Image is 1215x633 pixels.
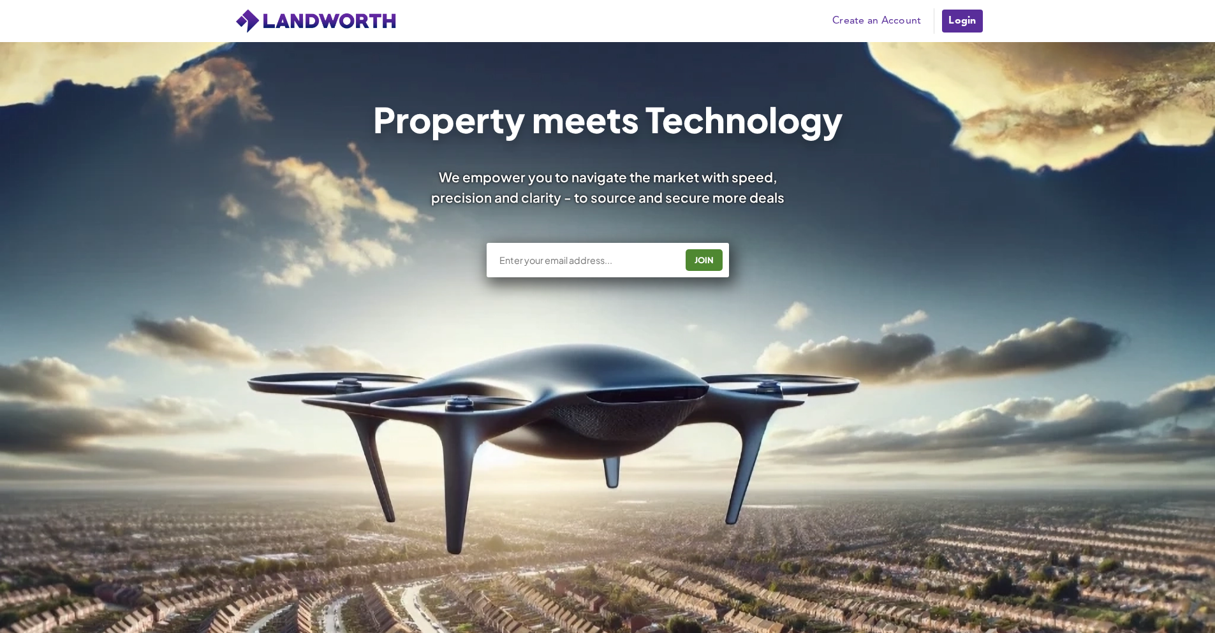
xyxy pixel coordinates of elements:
input: Enter your email address... [498,254,676,266]
div: We empower you to navigate the market with speed, precision and clarity - to source and secure mo... [414,167,802,207]
h1: Property meets Technology [372,102,843,136]
a: Create an Account [826,11,927,31]
button: JOIN [686,249,723,271]
div: JOIN [689,250,719,270]
a: Login [941,8,983,34]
